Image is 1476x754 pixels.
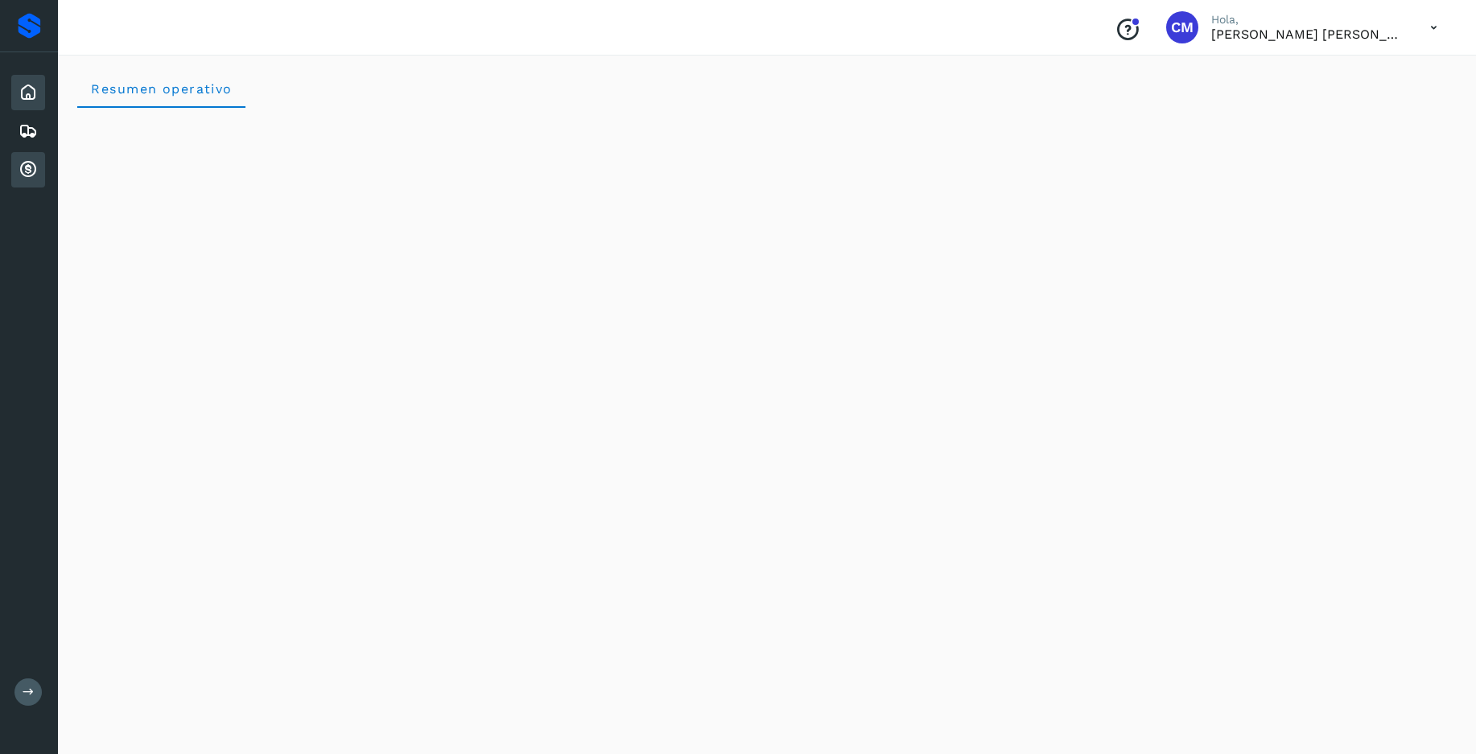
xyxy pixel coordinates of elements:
[1211,27,1404,42] p: CLAUDIA MARIA VELASCO GARCIA
[90,81,233,97] span: Resumen operativo
[11,113,45,149] div: Embarques
[1211,13,1404,27] p: Hola,
[11,152,45,187] div: Cuentas por cobrar
[11,75,45,110] div: Inicio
